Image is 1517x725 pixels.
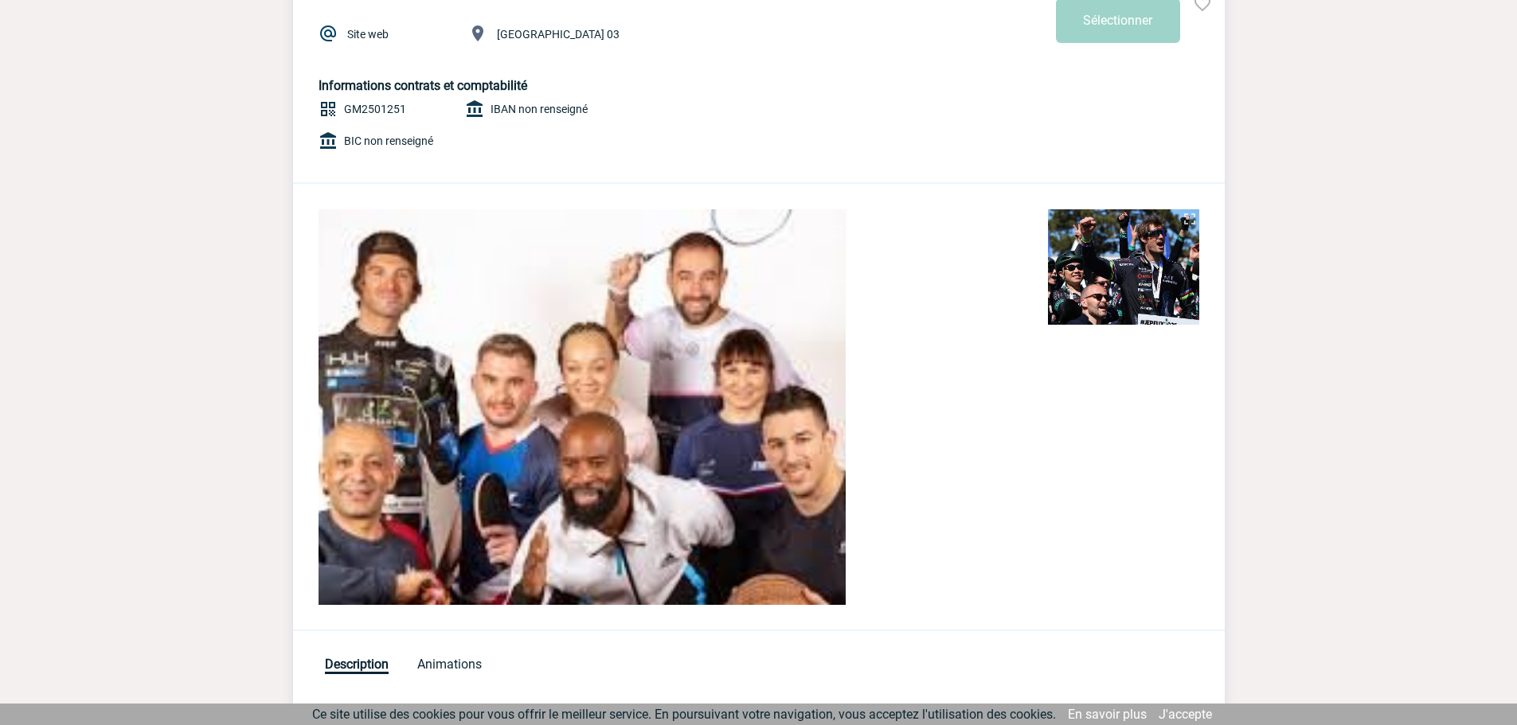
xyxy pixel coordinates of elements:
span: IBAN non renseigné [491,103,588,115]
span: BIC non renseigné [344,134,433,147]
a: Site web [347,28,389,41]
h5: Informations contrats et comptabilité [319,78,647,93]
a: En savoir plus [1068,707,1147,722]
a: J'accepte [1159,707,1212,722]
span: [GEOGRAPHIC_DATA] 03 [497,28,620,41]
span: GM2501251 [344,103,406,115]
span: Description [325,657,389,674]
span: Animations [417,657,482,672]
span: Ce site utilise des cookies pour vous offrir le meilleur service. En poursuivant votre navigation... [312,707,1056,722]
